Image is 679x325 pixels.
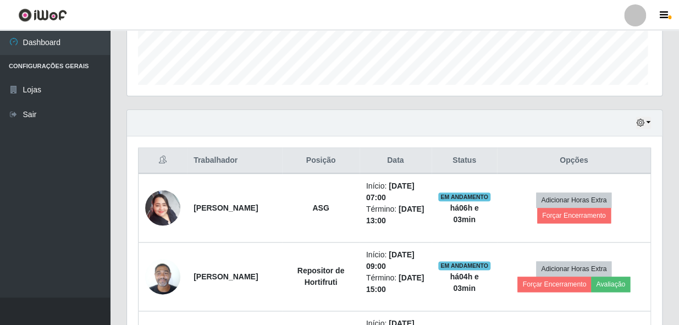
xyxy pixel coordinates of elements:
[438,192,490,201] span: EM ANDAMENTO
[517,277,591,292] button: Forçar Encerramento
[187,148,282,174] th: Trabalhador
[536,192,611,208] button: Adicionar Horas Extra
[450,203,478,224] strong: há 06 h e 03 min
[497,148,650,174] th: Opções
[438,261,490,270] span: EM ANDAMENTO
[360,148,432,174] th: Data
[194,203,258,212] strong: [PERSON_NAME]
[536,261,611,277] button: Adicionar Horas Extra
[537,208,611,223] button: Forçar Encerramento
[366,181,415,202] time: [DATE] 07:00
[450,272,478,293] strong: há 04 h e 03 min
[366,180,425,203] li: Início:
[366,250,415,271] time: [DATE] 09:00
[591,277,630,292] button: Avaliação
[18,8,67,22] img: CoreUI Logo
[312,203,329,212] strong: ASG
[432,148,498,174] th: Status
[194,272,258,281] strong: [PERSON_NAME]
[282,148,360,174] th: Posição
[145,184,180,231] img: 1736825019382.jpeg
[145,253,180,300] img: 1698236376428.jpeg
[297,266,345,287] strong: Repositor de Hortifruti
[366,272,425,295] li: Término:
[366,249,425,272] li: Início:
[366,203,425,227] li: Término:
